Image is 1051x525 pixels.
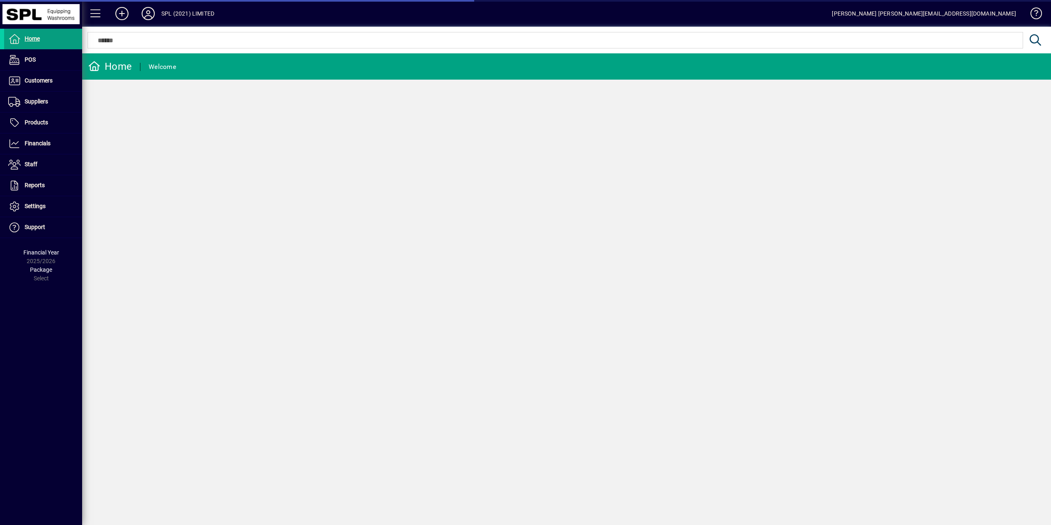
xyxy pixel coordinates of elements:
[25,140,50,147] span: Financials
[4,217,82,238] a: Support
[25,224,45,230] span: Support
[25,119,48,126] span: Products
[4,196,82,217] a: Settings
[4,71,82,91] a: Customers
[25,161,37,167] span: Staff
[161,7,214,20] div: SPL (2021) LIMITED
[4,175,82,196] a: Reports
[88,60,132,73] div: Home
[23,249,59,256] span: Financial Year
[832,7,1016,20] div: [PERSON_NAME] [PERSON_NAME][EMAIL_ADDRESS][DOMAIN_NAME]
[4,92,82,112] a: Suppliers
[25,35,40,42] span: Home
[4,154,82,175] a: Staff
[25,56,36,63] span: POS
[135,6,161,21] button: Profile
[25,77,53,84] span: Customers
[25,203,46,209] span: Settings
[109,6,135,21] button: Add
[4,50,82,70] a: POS
[4,112,82,133] a: Products
[1024,2,1041,28] a: Knowledge Base
[149,60,176,73] div: Welcome
[4,133,82,154] a: Financials
[25,98,48,105] span: Suppliers
[25,182,45,188] span: Reports
[30,266,52,273] span: Package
